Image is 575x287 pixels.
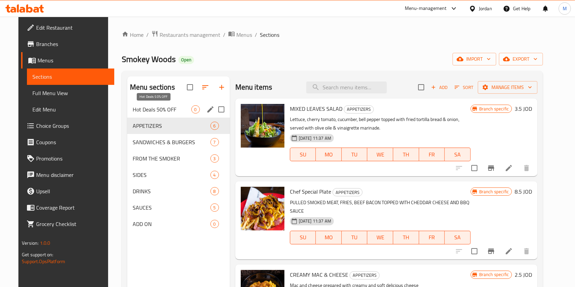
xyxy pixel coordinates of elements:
span: SA [447,232,468,242]
button: TH [393,231,419,244]
a: Full Menu View [27,85,115,101]
button: Add [428,82,450,93]
a: Sections [27,69,115,85]
a: Edit Menu [27,101,115,118]
button: SU [290,231,316,244]
div: APPETIZERS [333,188,363,196]
span: 8 [211,188,219,195]
button: SA [445,231,471,244]
div: SANDWICHES & BURGERS7 [127,134,230,150]
span: 6 [211,123,219,129]
a: Coverage Report [21,199,115,216]
li: / [255,31,257,39]
a: Menu disclaimer [21,167,115,183]
div: APPETIZERS [344,105,374,114]
span: DRINKS [133,187,210,195]
a: Choice Groups [21,118,115,134]
span: APPETIZERS [344,105,373,113]
span: [DATE] 11:37 AM [296,218,334,224]
div: SIDES4 [127,167,230,183]
nav: breadcrumb [122,30,543,39]
span: Sections [260,31,279,39]
div: Jordan [479,5,492,12]
span: export [504,55,537,63]
button: SU [290,148,316,161]
span: SU [293,150,313,160]
a: Grocery Checklist [21,216,115,232]
button: SA [445,148,471,161]
span: 0 [192,106,200,113]
span: Menu disclaimer [36,171,109,179]
span: import [458,55,491,63]
span: MIXED LEAVES SALAD [290,104,342,114]
a: Promotions [21,150,115,167]
span: TU [344,232,365,242]
div: items [210,171,219,179]
span: Sort sections [197,79,213,95]
span: Select section [414,80,428,94]
button: TU [342,231,368,244]
div: DRINKS8 [127,183,230,199]
nav: Menu sections [127,99,230,235]
div: items [210,154,219,163]
span: APPETIZERS [350,271,379,279]
button: FR [419,231,445,244]
span: Hot Deals 50% OFF [133,105,191,114]
h6: 3.5 JOD [515,104,532,114]
span: TH [396,150,416,160]
a: Branches [21,36,115,52]
span: APPETIZERS [133,122,210,130]
a: Home [122,31,144,39]
span: Sections [32,73,109,81]
button: delete [518,243,535,259]
button: edit [205,104,216,115]
span: Smokey Woods [122,51,176,67]
span: 1.0.0 [40,239,50,247]
span: Manage items [483,83,532,92]
button: MO [316,231,342,244]
p: PULLED SMOKED MEAT, FRIES, BEEF BACON TOPPED WITH CHEDDAR CHEESE AND BBQ SAUCE [290,198,471,215]
span: SU [293,232,313,242]
a: Edit menu item [505,247,513,255]
div: ADD ON [133,220,210,228]
div: items [210,138,219,146]
a: Edit menu item [505,164,513,172]
a: Support.OpsPlatform [22,257,65,266]
div: items [210,187,219,195]
span: Sort [455,84,473,91]
span: SIDES [133,171,210,179]
span: APPETIZERS [333,188,362,196]
div: items [210,203,219,212]
div: Open [178,56,194,64]
span: Select to update [467,244,482,258]
span: 0 [211,221,219,227]
span: Add item [428,82,450,93]
button: Branch-specific-item [483,243,499,259]
span: Upsell [36,187,109,195]
input: search [306,81,387,93]
span: [DATE] 11:37 AM [296,135,334,141]
span: M [563,5,567,12]
span: Add [430,84,448,91]
span: CREAMY MAC & CHEESE [290,270,348,280]
span: TU [344,150,365,160]
button: import [453,53,496,65]
a: Menus [21,52,115,69]
span: TH [396,232,416,242]
p: Lettuce, cherry tomato, cucumber, bell pepper topped with fried tortilla bread & onion, served wi... [290,115,471,132]
button: MO [316,148,342,161]
span: Choice Groups [36,122,109,130]
span: Edit Menu [32,105,109,114]
span: 7 [211,139,219,146]
span: Coupons [36,138,109,146]
span: Open [178,57,194,63]
div: Hot Deals 50% OFF0edit [127,101,230,118]
button: WE [367,231,393,244]
span: Branch specific [476,106,512,112]
button: WE [367,148,393,161]
div: FROM THE SMOKER3 [127,150,230,167]
li: / [223,31,225,39]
